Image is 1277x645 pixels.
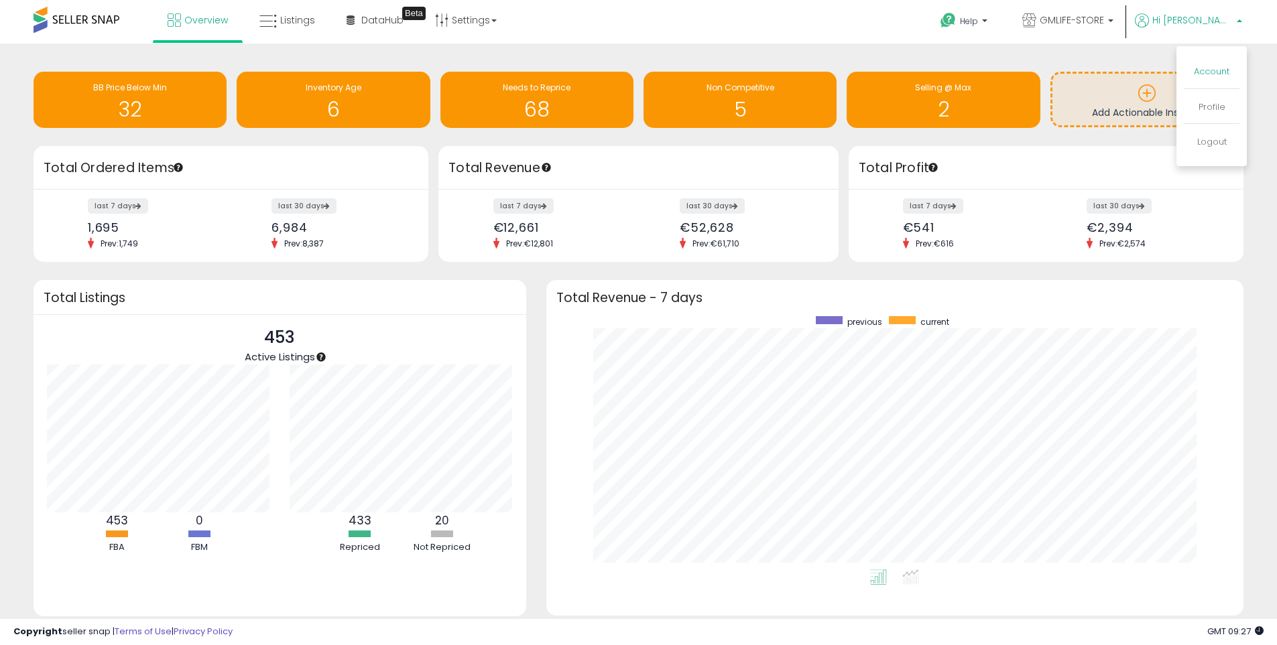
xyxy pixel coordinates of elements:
[909,238,961,249] span: Prev: €616
[1087,220,1220,234] div: €2,394
[915,82,971,93] span: Selling @ Max
[115,625,172,638] a: Terms of Use
[859,159,1233,177] h3: Total Profit
[853,98,1033,121] h1: 2
[499,238,560,249] span: Prev: €12,801
[349,512,371,528] b: 433
[707,82,774,93] span: Non Competitive
[196,512,203,528] b: 0
[94,238,145,249] span: Prev: 1,749
[1087,198,1152,214] label: last 30 days
[1194,65,1229,78] a: Account
[160,541,240,554] div: FBM
[271,220,405,234] div: 6,984
[503,82,570,93] span: Needs to Reprice
[680,220,815,234] div: €52,628
[1199,100,1225,113] a: Profile
[278,238,330,249] span: Prev: 8,387
[34,72,227,128] a: BB Price Below Min 32
[13,626,233,638] div: seller snap | |
[44,293,516,303] h3: Total Listings
[435,512,449,528] b: 20
[402,541,483,554] div: Not Repriced
[88,198,148,214] label: last 7 days
[172,161,184,173] div: Tooltip anchor
[644,72,837,128] a: Non Competitive 5
[174,625,233,638] a: Privacy Policy
[106,512,128,528] b: 453
[315,351,327,363] div: Tooltip anchor
[1093,238,1152,249] span: Prev: €2,574
[1152,13,1233,27] span: Hi [PERSON_NAME]
[927,161,939,173] div: Tooltip anchor
[960,15,978,27] span: Help
[447,98,627,121] h1: 68
[903,220,1036,234] div: €541
[1197,135,1227,148] a: Logout
[650,98,830,121] h1: 5
[448,159,829,177] h3: Total Revenue
[903,198,963,214] label: last 7 days
[920,316,949,328] span: current
[686,238,746,249] span: Prev: €61,710
[320,541,400,554] div: Repriced
[13,625,62,638] strong: Copyright
[493,220,629,234] div: €12,661
[93,82,167,93] span: BB Price Below Min
[440,72,633,128] a: Needs to Reprice 68
[930,2,1001,44] a: Help
[88,220,221,234] div: 1,695
[847,316,882,328] span: previous
[493,198,554,214] label: last 7 days
[1040,13,1104,27] span: GMLIFE-STORE
[1207,625,1264,638] span: 2025-10-6 09:27 GMT
[40,98,220,121] h1: 32
[540,161,552,173] div: Tooltip anchor
[44,159,418,177] h3: Total Ordered Items
[1092,106,1201,119] span: Add Actionable Insights
[1135,13,1242,44] a: Hi [PERSON_NAME]
[77,541,158,554] div: FBA
[245,350,315,364] span: Active Listings
[237,72,430,128] a: Inventory Age 6
[245,325,315,350] p: 453
[847,72,1040,128] a: Selling @ Max 2
[1052,74,1241,125] a: Add Actionable Insights
[271,198,337,214] label: last 30 days
[556,293,1233,303] h3: Total Revenue - 7 days
[306,82,361,93] span: Inventory Age
[243,98,423,121] h1: 6
[940,12,957,29] i: Get Help
[280,13,315,27] span: Listings
[184,13,228,27] span: Overview
[402,7,426,20] div: Tooltip anchor
[361,13,404,27] span: DataHub
[680,198,745,214] label: last 30 days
